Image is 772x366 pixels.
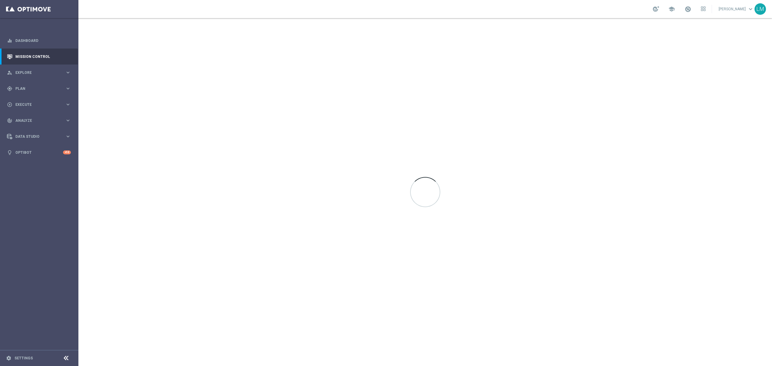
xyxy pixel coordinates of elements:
[668,6,675,12] span: school
[7,102,71,107] button: play_circle_outline Execute keyboard_arrow_right
[7,150,12,155] i: lightbulb
[7,150,71,155] button: lightbulb Optibot +10
[65,134,71,139] i: keyboard_arrow_right
[7,102,65,107] div: Execute
[15,135,65,138] span: Data Studio
[7,49,71,65] div: Mission Control
[7,70,12,75] i: person_search
[7,102,12,107] i: play_circle_outline
[7,70,71,75] button: person_search Explore keyboard_arrow_right
[7,134,65,139] div: Data Studio
[7,33,71,49] div: Dashboard
[65,86,71,91] i: keyboard_arrow_right
[65,70,71,75] i: keyboard_arrow_right
[718,5,755,14] a: [PERSON_NAME]keyboard_arrow_down
[7,118,71,123] button: track_changes Analyze keyboard_arrow_right
[7,54,71,59] button: Mission Control
[7,118,12,123] i: track_changes
[15,87,65,90] span: Plan
[65,102,71,107] i: keyboard_arrow_right
[15,33,71,49] a: Dashboard
[65,118,71,123] i: keyboard_arrow_right
[7,38,12,43] i: equalizer
[7,86,71,91] button: gps_fixed Plan keyboard_arrow_right
[747,6,754,12] span: keyboard_arrow_down
[14,356,33,360] a: Settings
[63,150,71,154] div: +10
[7,70,65,75] div: Explore
[15,119,65,122] span: Analyze
[755,3,766,15] div: LM
[6,355,11,361] i: settings
[7,86,65,91] div: Plan
[7,118,65,123] div: Analyze
[7,134,71,139] button: Data Studio keyboard_arrow_right
[7,144,71,160] div: Optibot
[15,49,71,65] a: Mission Control
[15,71,65,74] span: Explore
[15,103,65,106] span: Execute
[15,144,63,160] a: Optibot
[7,38,71,43] button: equalizer Dashboard
[7,86,12,91] i: gps_fixed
